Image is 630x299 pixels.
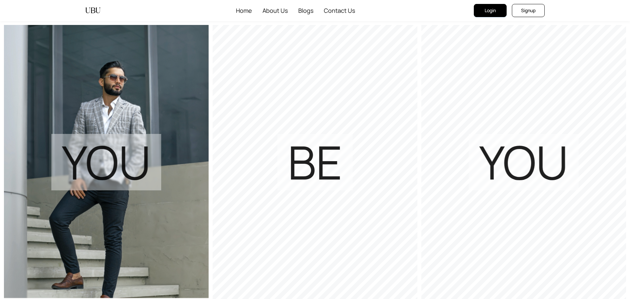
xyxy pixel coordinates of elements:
[4,25,209,298] img: UBU-image-1-8YSWMyMK.jpg
[512,4,545,17] button: Signup
[474,4,507,17] button: Login
[288,139,342,185] h1: BE
[521,7,535,14] span: Signup
[62,139,151,185] h1: YOU
[479,139,568,185] h1: YOU
[485,7,496,14] span: Login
